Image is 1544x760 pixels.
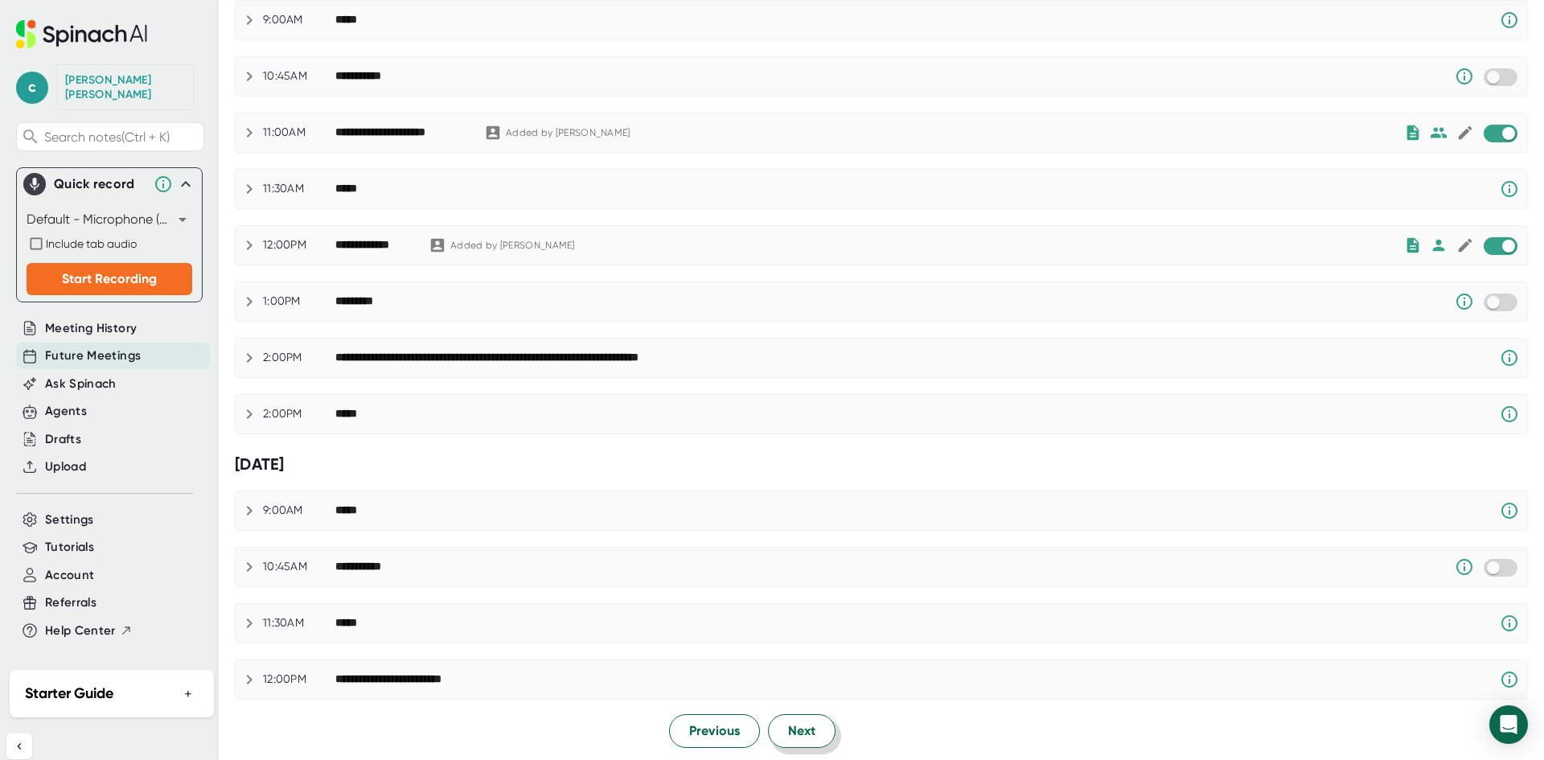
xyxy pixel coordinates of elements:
[788,721,815,741] span: Next
[54,176,146,192] div: Quick record
[1455,292,1474,311] svg: Someone has manually disabled Spinach from this meeting.
[25,683,113,705] h2: Starter Guide
[45,402,87,421] button: Agents
[45,622,133,640] button: Help Center
[45,458,86,476] button: Upload
[263,560,335,574] div: 10:45AM
[45,319,137,338] button: Meeting History
[45,511,94,529] button: Settings
[263,69,335,84] div: 10:45AM
[44,129,199,145] span: Search notes (Ctrl + K)
[46,237,137,250] span: Include tab audio
[6,733,32,759] button: Collapse sidebar
[1500,614,1519,633] svg: Spinach requires a video conference link.
[45,594,96,612] button: Referrals
[65,73,186,101] div: Clara Martinez
[263,182,335,196] div: 11:30AM
[669,714,760,748] button: Previous
[263,672,335,687] div: 12:00PM
[45,622,116,640] span: Help Center
[27,234,192,253] div: Record both your microphone and the audio from your browser tab (e.g., videos, meetings, etc.)
[1500,501,1519,520] svg: Spinach requires a video conference link.
[1489,705,1528,744] div: Open Intercom Messenger
[45,375,117,393] button: Ask Spinach
[45,430,81,449] button: Drafts
[689,721,740,741] span: Previous
[263,616,335,631] div: 11:30AM
[263,238,335,253] div: 12:00PM
[45,566,94,585] button: Account
[263,503,335,518] div: 9:00AM
[450,240,575,252] div: Added by [PERSON_NAME]
[1500,10,1519,30] svg: Spinach requires a video conference link.
[27,207,192,232] div: Default - Microphone (Logitech USB Headset) (046d:0a8f)
[263,125,335,140] div: 11:00AM
[263,351,335,365] div: 2:00PM
[1455,67,1474,86] svg: Someone has manually disabled Spinach from this meeting.
[62,271,157,286] span: Start Recording
[178,682,199,705] button: +
[263,407,335,421] div: 2:00PM
[45,347,141,365] button: Future Meetings
[27,263,192,295] button: Start Recording
[263,294,335,309] div: 1:00PM
[1455,557,1474,577] svg: Someone has manually disabled Spinach from this meeting.
[1500,405,1519,424] svg: Spinach requires a video conference link.
[506,127,630,139] div: Added by [PERSON_NAME]
[16,72,48,104] span: c
[1500,179,1519,199] svg: Spinach requires a video conference link.
[23,168,195,200] div: Quick record
[45,538,94,557] button: Tutorials
[235,454,1528,474] div: [DATE]
[768,714,836,748] button: Next
[1500,670,1519,689] svg: Spinach requires a video conference link.
[1500,348,1519,368] svg: Spinach requires a video conference link.
[263,13,335,27] div: 9:00AM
